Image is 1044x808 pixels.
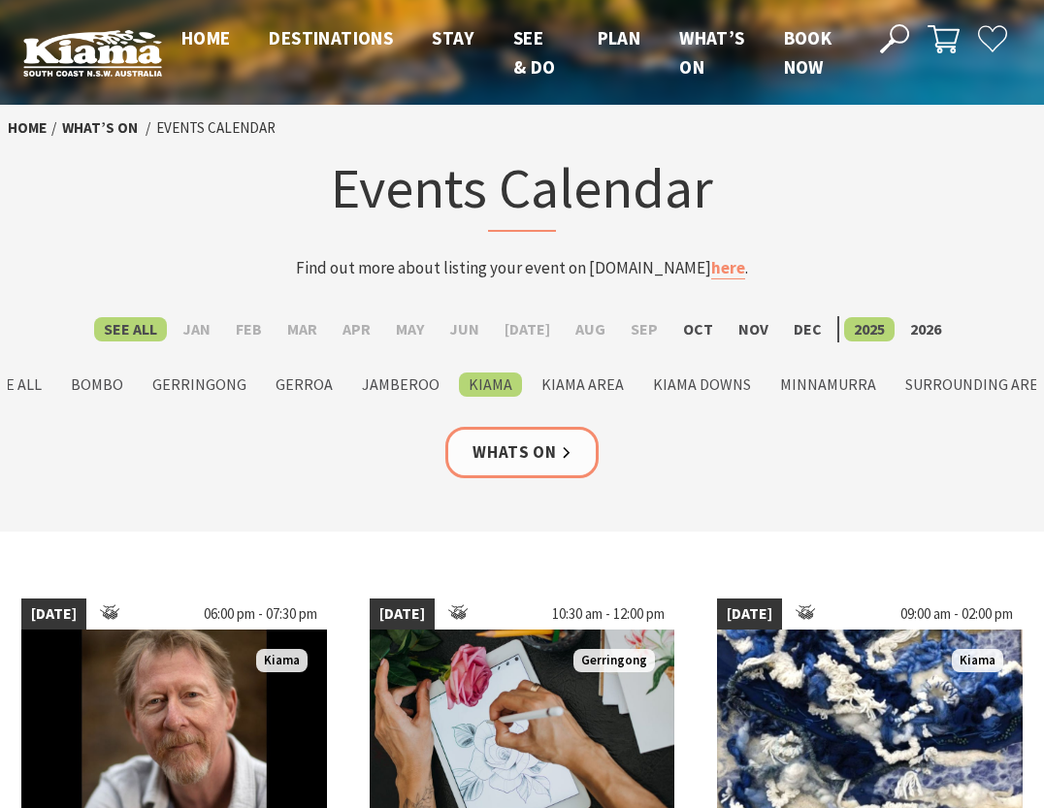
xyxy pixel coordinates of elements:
[143,372,256,397] label: Gerringong
[62,118,138,138] a: What’s On
[513,26,556,79] span: See & Do
[162,23,858,82] nav: Main Menu
[711,257,745,279] a: here
[643,372,761,397] label: Kiama Downs
[891,598,1023,630] span: 09:00 am - 02:00 pm
[277,317,327,341] label: Mar
[173,317,220,341] label: Jan
[333,317,380,341] label: Apr
[729,317,778,341] label: Nov
[156,116,276,140] li: Events Calendar
[61,372,133,397] label: Bombo
[432,26,474,49] span: Stay
[386,317,434,341] label: May
[784,317,832,341] label: Dec
[181,255,862,281] p: Find out more about listing your event on [DOMAIN_NAME] .
[370,598,435,630] span: [DATE]
[621,317,668,341] label: Sep
[573,649,655,673] span: Gerringong
[269,26,393,49] span: Destinations
[181,150,862,232] h1: Events Calendar
[566,317,615,341] label: Aug
[844,317,895,341] label: 2025
[94,317,167,341] label: See All
[266,372,343,397] label: Gerroa
[900,317,951,341] label: 2026
[8,118,47,138] a: Home
[181,26,231,49] span: Home
[679,26,744,79] span: What’s On
[445,427,599,478] a: Whats On
[352,372,449,397] label: Jamberoo
[770,372,886,397] label: Minnamurra
[23,29,162,77] img: Kiama Logo
[717,598,782,630] span: [DATE]
[226,317,272,341] label: Feb
[598,26,641,49] span: Plan
[532,372,634,397] label: Kiama Area
[256,649,308,673] span: Kiama
[440,317,489,341] label: Jun
[542,598,674,630] span: 10:30 am - 12:00 pm
[21,598,86,630] span: [DATE]
[495,317,560,341] label: [DATE]
[194,598,327,630] span: 06:00 pm - 07:30 pm
[673,317,723,341] label: Oct
[459,372,522,397] label: Kiama
[952,649,1003,673] span: Kiama
[784,26,832,79] span: Book now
